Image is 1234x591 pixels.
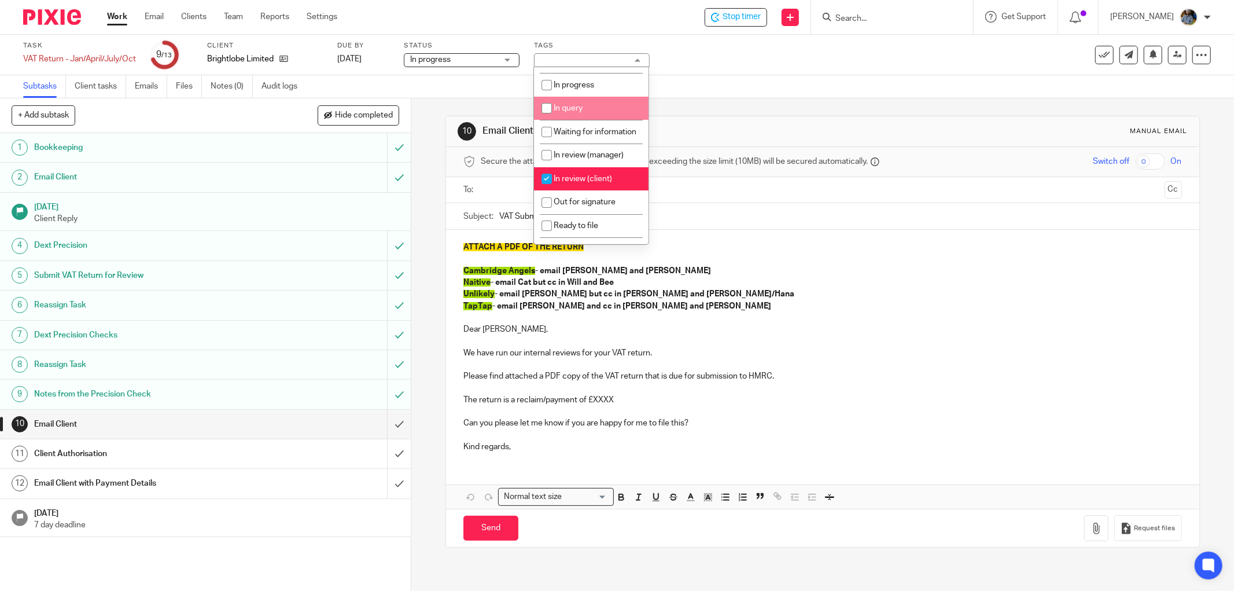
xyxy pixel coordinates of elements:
p: The return is a reclaim/payment of £XXXX [463,394,1182,406]
span: In review (client) [554,175,612,183]
a: Clients [181,11,207,23]
h1: Reassign Task [34,296,262,314]
span: Request files [1134,524,1176,533]
h1: Bookkeeping [34,139,262,156]
span: Naitive [463,278,491,287]
div: 1 [12,140,28,156]
span: Hide completed [335,111,393,120]
label: Subject: [463,211,493,222]
strong: - email [PERSON_NAME] but cc in [PERSON_NAME] and [PERSON_NAME]/Hana [463,290,794,298]
a: Reports [260,11,289,23]
div: 9 [157,48,172,61]
p: Client Reply [34,213,399,225]
p: Dear [PERSON_NAME], [463,324,1182,335]
a: Work [107,11,127,23]
span: In query [554,104,583,112]
label: Task [23,41,136,50]
label: Tags [534,41,650,50]
p: Brightlobe Limited [207,53,274,65]
a: Team [224,11,243,23]
div: 4 [12,238,28,254]
img: Pixie [23,9,81,25]
p: Please find attached a PDF copy of the VAT return that is due for submission to HMRC. [463,370,1182,382]
span: TapTap [463,302,492,310]
h1: Email Client [482,125,848,137]
span: Waiting for information [554,128,636,136]
span: In progress [410,56,451,64]
div: 11 [12,446,28,462]
p: We have run our internal reviews for your VAT return. [463,347,1182,359]
input: Send [463,516,518,541]
div: VAT Return - Jan/April/July/Oct [23,53,136,65]
a: Email [145,11,164,23]
button: + Add subtask [12,105,75,125]
div: 8 [12,357,28,373]
h1: Dext Precision [34,237,262,254]
h1: Email Client with Payment Details [34,475,262,492]
small: /13 [162,52,172,58]
label: Client [207,41,323,50]
span: Ready to file [554,222,598,230]
label: To: [463,184,476,196]
div: 10 [458,122,476,141]
img: Jaskaran%20Singh.jpeg [1180,8,1198,27]
span: Unlikely [463,290,495,298]
span: On [1171,156,1182,167]
input: Search [834,14,938,24]
button: Cc [1165,181,1182,199]
span: Out for signature [554,198,616,206]
a: Audit logs [261,75,306,98]
label: Due by [337,41,389,50]
span: Switch off [1093,156,1130,167]
a: Settings [307,11,337,23]
a: Subtasks [23,75,66,98]
div: 7 [12,327,28,343]
div: Manual email [1130,127,1188,136]
span: Get Support [1001,13,1046,21]
div: 10 [12,416,28,432]
h1: Reassign Task [34,356,262,373]
div: 12 [12,475,28,491]
p: 7 day deadline [34,519,399,531]
div: 9 [12,386,28,402]
h1: Notes from the Precision Check [34,386,262,403]
p: Kind regards, [463,441,1182,453]
input: Search for option [565,491,607,503]
div: 6 [12,297,28,313]
span: Secure the attachments in this message. Files exceeding the size limit (10MB) will be secured aut... [481,156,868,167]
button: Hide completed [318,105,399,125]
span: Normal text size [501,491,564,503]
h1: [DATE] [34,505,399,519]
a: Files [176,75,202,98]
a: Emails [135,75,167,98]
span: ATTACH A PDF OF THE RETURN [463,243,584,251]
div: Brightlobe Limited - VAT Return - Jan/April/July/Oct [705,8,767,27]
h1: Dext Precision Checks [34,326,262,344]
div: 5 [12,267,28,284]
h1: Email Client [34,416,262,433]
p: [PERSON_NAME] [1110,11,1174,23]
span: In review (manager) [554,151,624,159]
div: 2 [12,170,28,186]
span: Stop timer [723,11,761,23]
strong: - email [PERSON_NAME] and cc in [PERSON_NAME] and [PERSON_NAME] [463,302,771,310]
span: [DATE] [337,55,362,63]
button: Request files [1114,515,1181,541]
span: In progress [554,81,594,89]
h1: Email Client [34,168,262,186]
div: Search for option [498,488,614,506]
h1: Submit VAT Return for Review [34,267,262,284]
a: Client tasks [75,75,126,98]
a: Notes (0) [211,75,253,98]
span: Cambridge Angels [463,267,535,275]
strong: - email Cat but cc in Will and Bee [463,278,614,287]
p: Can you please let me know if you are happy for me to file this? [463,417,1182,429]
label: Status [404,41,520,50]
h1: Client Authorisation [34,445,262,462]
strong: - email [PERSON_NAME] and [PERSON_NAME] [463,267,711,275]
h1: [DATE] [34,199,399,213]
